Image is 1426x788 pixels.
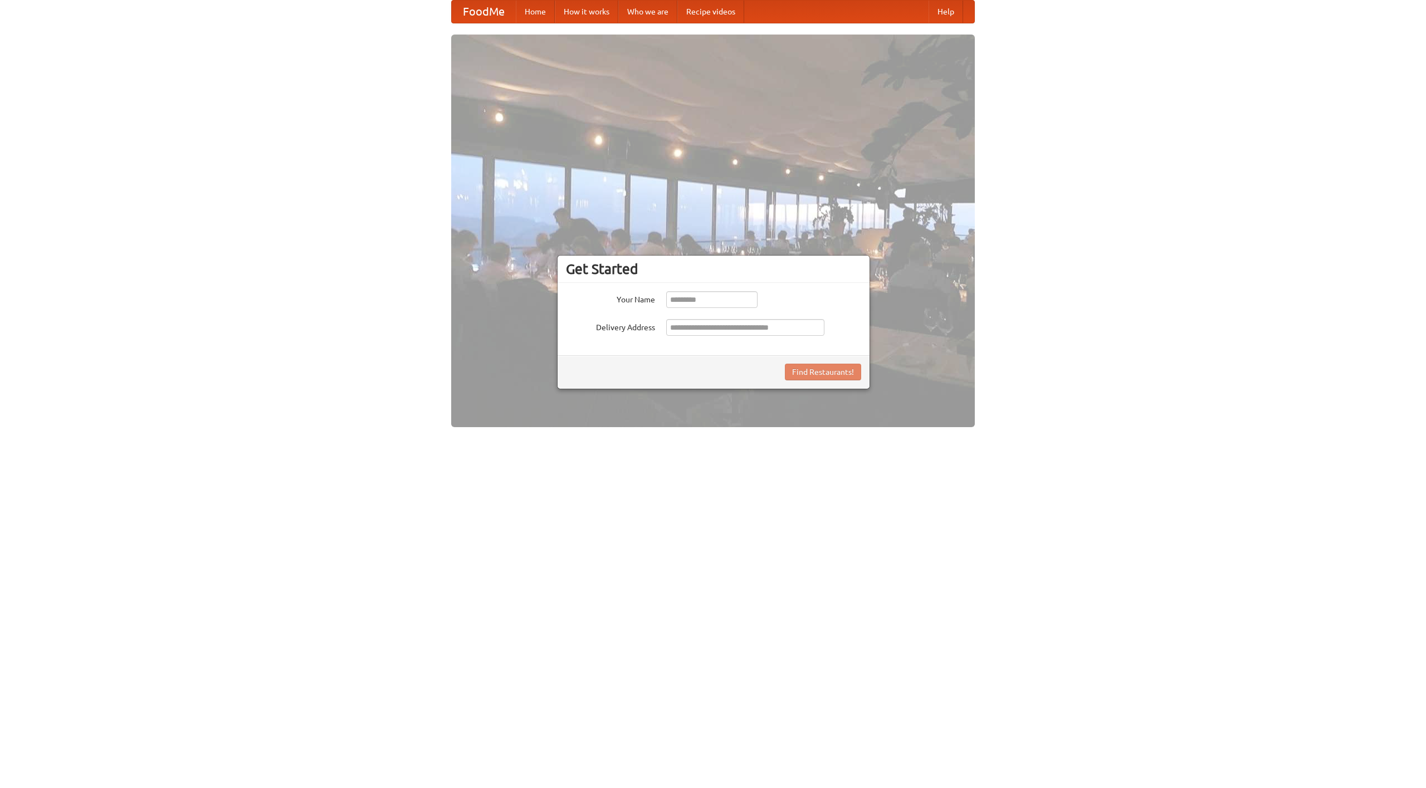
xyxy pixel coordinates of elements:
a: FoodMe [452,1,516,23]
h3: Get Started [566,261,861,277]
a: Recipe videos [677,1,744,23]
label: Your Name [566,291,655,305]
a: Home [516,1,555,23]
label: Delivery Address [566,319,655,333]
a: Help [929,1,963,23]
button: Find Restaurants! [785,364,861,380]
a: How it works [555,1,618,23]
a: Who we are [618,1,677,23]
